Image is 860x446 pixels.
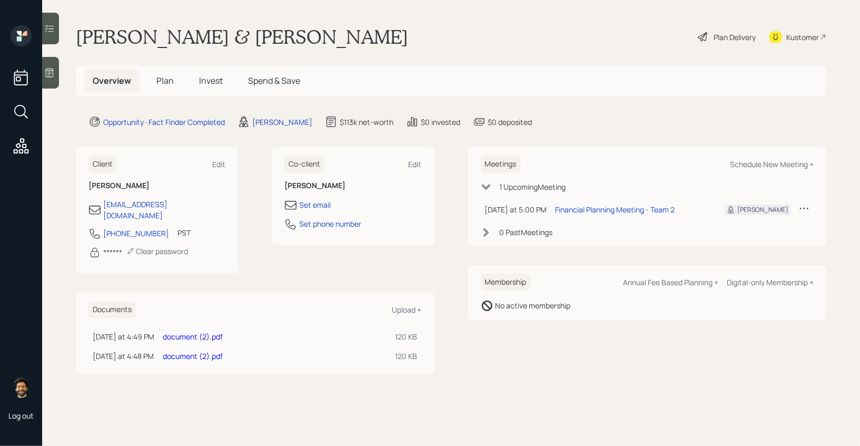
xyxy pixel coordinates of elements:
[93,75,131,86] span: Overview
[556,204,675,215] div: Financial Planning Meeting - Team 2
[340,117,393,128] div: $113k net-worth
[88,156,117,173] h6: Client
[488,117,532,128] div: $0 deposited
[496,300,571,311] div: No active membership
[163,332,223,342] a: document (2).pdf
[299,199,331,210] div: Set email
[409,159,422,169] div: Edit
[199,75,223,86] span: Invest
[481,274,531,291] h6: Membership
[299,218,361,229] div: Set phone number
[8,411,34,421] div: Log out
[485,204,547,215] div: [DATE] at 5:00 PM
[103,117,225,128] div: Opportunity · Fact Finder Completed
[284,181,421,190] h6: [PERSON_NAME]
[421,117,460,128] div: $0 invested
[730,159,814,169] div: Schedule New Meeting +
[786,32,819,43] div: Kustomer
[252,117,312,128] div: [PERSON_NAME]
[727,277,814,287] div: Digital-only Membership +
[126,246,188,256] div: Clear password
[88,181,225,190] h6: [PERSON_NAME]
[500,181,566,192] div: 1 Upcoming Meeting
[212,159,225,169] div: Edit
[177,227,191,238] div: PST
[248,75,300,86] span: Spend & Save
[103,199,225,221] div: [EMAIL_ADDRESS][DOMAIN_NAME]
[11,377,32,398] img: eric-schwartz-headshot.png
[93,351,154,362] div: [DATE] at 4:48 PM
[93,331,154,342] div: [DATE] at 4:49 PM
[396,331,418,342] div: 120 KB
[156,75,174,86] span: Plan
[396,351,418,362] div: 120 KB
[481,156,521,173] h6: Meetings
[88,301,136,318] h6: Documents
[103,228,169,239] div: [PHONE_NUMBER]
[284,156,324,173] h6: Co-client
[76,25,408,49] h1: [PERSON_NAME] & [PERSON_NAME]
[737,205,788,215] div: [PERSON_NAME]
[714,32,756,43] div: Plan Delivery
[500,227,553,238] div: 0 Past Meeting s
[392,305,422,315] div: Upload +
[623,277,718,287] div: Annual Fee Based Planning +
[163,351,223,361] a: document (2).pdf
